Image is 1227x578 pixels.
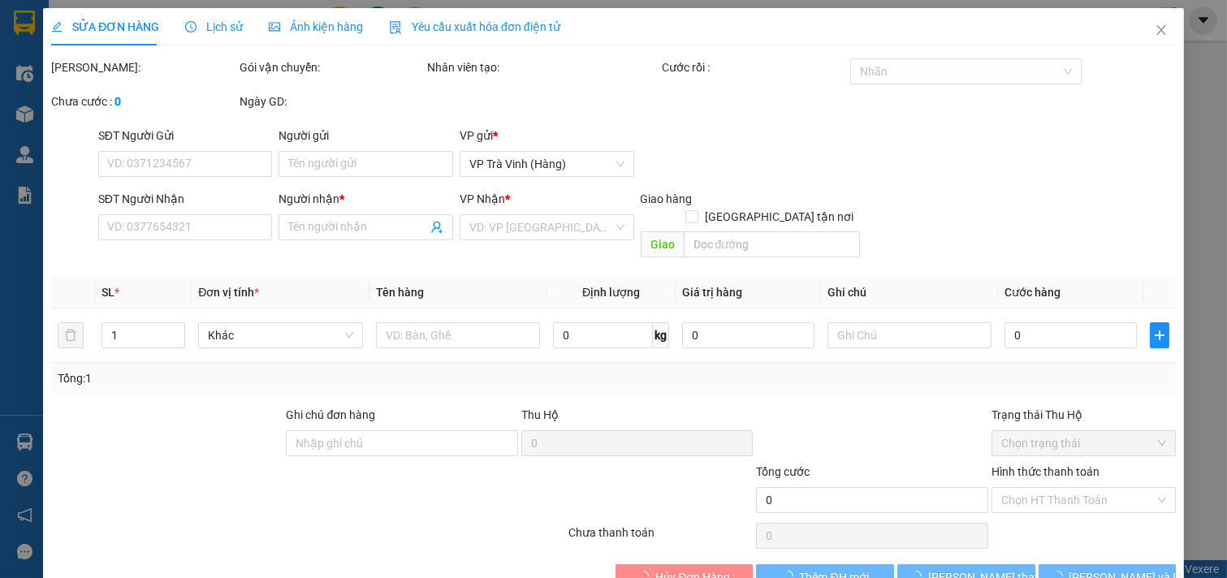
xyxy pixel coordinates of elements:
[269,21,280,32] span: picture
[6,32,235,63] span: VP [PERSON_NAME] (Hàng) -
[185,20,243,33] span: Lịch sử
[427,58,659,76] div: Nhân viên tạo:
[582,286,640,299] span: Định lượng
[98,127,273,144] div: SĐT Người Gửi
[1001,431,1167,455] span: Chọn trạng thái
[51,21,63,32] span: edit
[992,465,1100,478] label: Hình thức thanh toán
[198,286,259,299] span: Đơn vị tính
[279,190,453,208] div: Người nhận
[185,21,197,32] span: clock-circle
[662,58,847,76] div: Cước rồi :
[98,190,273,208] div: SĐT Người Nhận
[460,127,634,144] div: VP gửi
[286,408,375,421] label: Ghi chú đơn hàng
[6,103,159,119] span: 0908776368 -
[376,322,541,348] input: VD: Bàn, Ghế
[171,337,181,347] span: down
[286,430,517,456] input: Ghi chú đơn hàng
[6,70,237,101] p: NHẬN:
[166,323,184,335] span: Increase Value
[6,70,163,101] span: VP [PERSON_NAME] ([GEOGRAPHIC_DATA])
[51,20,159,33] span: SỬA ĐƠN HÀNG
[6,32,237,63] p: GỬI:
[51,93,236,110] div: Chưa cước :
[992,406,1177,424] div: Trạng thái Thu Hộ
[821,277,999,308] th: Ghi chú
[102,286,114,299] span: SL
[239,93,424,110] div: Ngày GD:
[166,335,184,347] span: Decrease Value
[51,58,236,76] div: [PERSON_NAME]:
[269,20,363,33] span: Ảnh kiện hàng
[6,32,235,63] span: thanh hoa
[376,286,424,299] span: Tên hàng
[640,231,683,257] span: Giao
[6,121,39,136] span: GIAO:
[683,231,859,257] input: Dọc đường
[1138,8,1184,54] button: Close
[208,323,353,347] span: Khác
[58,369,474,387] div: Tổng: 1
[389,20,560,33] span: Yêu cầu xuất hóa đơn điện tử
[1004,286,1061,299] span: Cước hàng
[469,152,624,176] span: VP Trà Vinh (Hàng)
[87,103,159,119] span: 5G DENTAL/
[827,322,992,348] input: Ghi Chú
[58,322,84,348] button: delete
[640,192,692,205] span: Giao hàng
[114,95,121,108] b: 0
[279,127,453,144] div: Người gửi
[430,221,443,234] span: user-add
[567,524,755,552] div: Chưa thanh toán
[171,326,181,335] span: up
[389,21,402,34] img: icon
[521,408,559,421] span: Thu Hộ
[54,9,188,24] strong: BIÊN NHẬN GỬI HÀNG
[239,58,424,76] div: Gói vận chuyển:
[682,286,742,299] span: Giá trị hàng
[1150,322,1169,348] button: plus
[698,208,860,226] span: [GEOGRAPHIC_DATA] tận nơi
[653,322,669,348] span: kg
[1155,24,1168,37] span: close
[460,192,505,205] span: VP Nhận
[1151,329,1169,342] span: plus
[756,465,810,478] span: Tổng cước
